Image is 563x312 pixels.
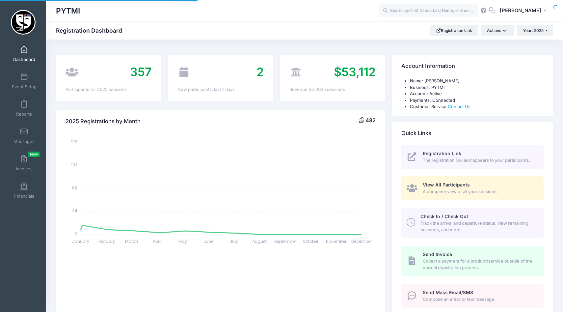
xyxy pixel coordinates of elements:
[274,239,296,244] tspan: September
[523,28,544,33] span: Year: 2025
[423,251,452,257] span: Send Invoice
[16,166,33,172] span: Invoices
[16,111,32,117] span: Reports
[56,3,80,18] h1: PYTMI
[410,78,544,84] li: Name: [PERSON_NAME]
[410,84,544,91] li: Business: PYTMI
[13,57,35,62] span: Dashboard
[72,185,77,190] tspan: 68
[14,193,34,199] span: Financials
[423,151,461,156] span: Registration Link
[496,3,553,18] button: [PERSON_NAME]
[28,152,40,157] span: New
[9,42,40,65] a: Dashboard
[401,246,544,276] a: Send Invoice Collect a payment for a product/service outside of the normal registration process
[56,27,128,34] h1: Registration Dashboard
[66,112,141,131] h4: 2025 Registrations by Month
[401,284,544,308] a: Send Mass Email/SMS Compose an email or text message.
[401,208,544,238] a: Check In / Check Out Track the arrival and departure status, view remaining balances, and more.
[401,145,544,169] a: Registration Link The registration link as it appears to your participants.
[9,97,40,120] a: Reports
[97,239,115,244] tspan: February
[303,239,319,244] tspan: October
[130,65,152,79] span: 357
[66,86,152,93] div: Participants for 2025 sessions
[75,231,77,236] tspan: 0
[230,239,238,244] tspan: July
[410,97,544,104] li: Payments: Connected
[423,258,536,271] span: Collect a payment for a product/service outside of the normal registration process
[9,152,40,175] a: InvoicesNew
[423,182,470,187] span: View All Participants
[481,25,514,36] button: Actions
[9,124,40,147] a: Messages
[326,239,347,244] tspan: November
[11,10,36,35] img: PYTMI
[72,208,77,213] tspan: 34
[401,57,455,76] h4: Account Information
[410,91,544,97] li: Account: Active
[423,157,536,164] span: The registration link as it appears to your participants.
[430,25,478,36] a: Registration Link
[334,65,376,79] span: $53,112
[12,84,37,90] span: Event Setup
[71,139,77,145] tspan: 136
[420,213,468,219] span: Check In / Check Out
[9,70,40,93] a: Event Setup
[252,239,267,244] tspan: August
[72,239,89,244] tspan: January
[13,139,35,144] span: Messages
[401,124,431,143] h4: Quick Links
[352,239,372,244] tspan: December
[410,103,544,110] li: Customer Service:
[423,188,536,195] span: A complete view of all your sessions.
[71,162,77,168] tspan: 102
[500,7,541,14] span: [PERSON_NAME]
[203,239,213,244] tspan: June
[420,220,536,233] span: Track the arrival and departure status, view remaining balances, and more.
[177,86,264,93] div: New participants: last 7 days
[153,239,162,244] tspan: April
[401,176,544,200] a: View All Participants A complete view of all your sessions.
[423,296,536,303] span: Compose an email or text message.
[256,65,264,79] span: 2
[365,117,376,124] span: 482
[9,179,40,202] a: Financials
[448,104,470,109] a: Contact Us
[423,290,473,295] span: Send Mass Email/SMS
[517,25,553,36] button: Year: 2025
[178,239,187,244] tspan: May
[289,86,376,93] div: Revenue for 2025 sessions
[125,239,138,244] tspan: March
[379,4,478,17] input: Search by First Name, Last Name, or Email...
